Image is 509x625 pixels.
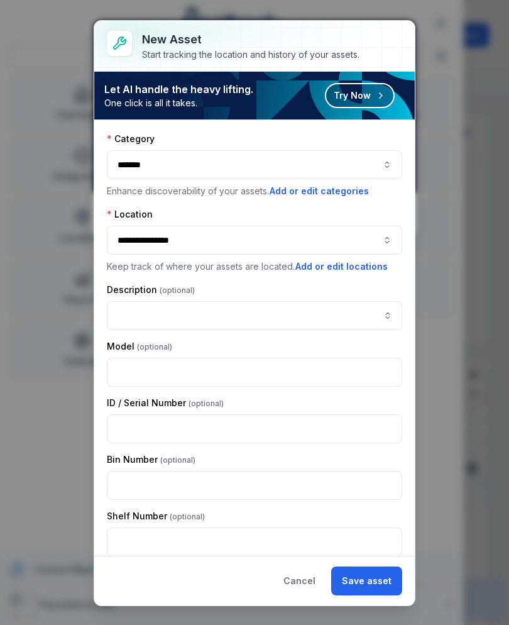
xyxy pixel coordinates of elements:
[142,31,359,48] h3: New asset
[107,133,155,145] label: Category
[107,284,195,296] label: Description
[107,340,172,353] label: Model
[104,82,253,97] strong: Let AI handle the heavy lifting.
[107,301,402,330] input: asset-add:description-label
[325,83,395,108] button: Try Now
[107,208,153,221] label: Location
[107,397,224,409] label: ID / Serial Number
[273,567,326,595] button: Cancel
[142,48,359,61] div: Start tracking the location and history of your assets.
[269,184,369,198] button: Add or edit categories
[107,510,205,523] label: Shelf Number
[107,184,402,198] p: Enhance discoverability of your assets.
[104,97,253,109] span: One click is all it takes.
[331,567,402,595] button: Save asset
[107,260,402,274] p: Keep track of where your assets are located.
[107,453,195,466] label: Bin Number
[295,260,388,274] button: Add or edit locations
